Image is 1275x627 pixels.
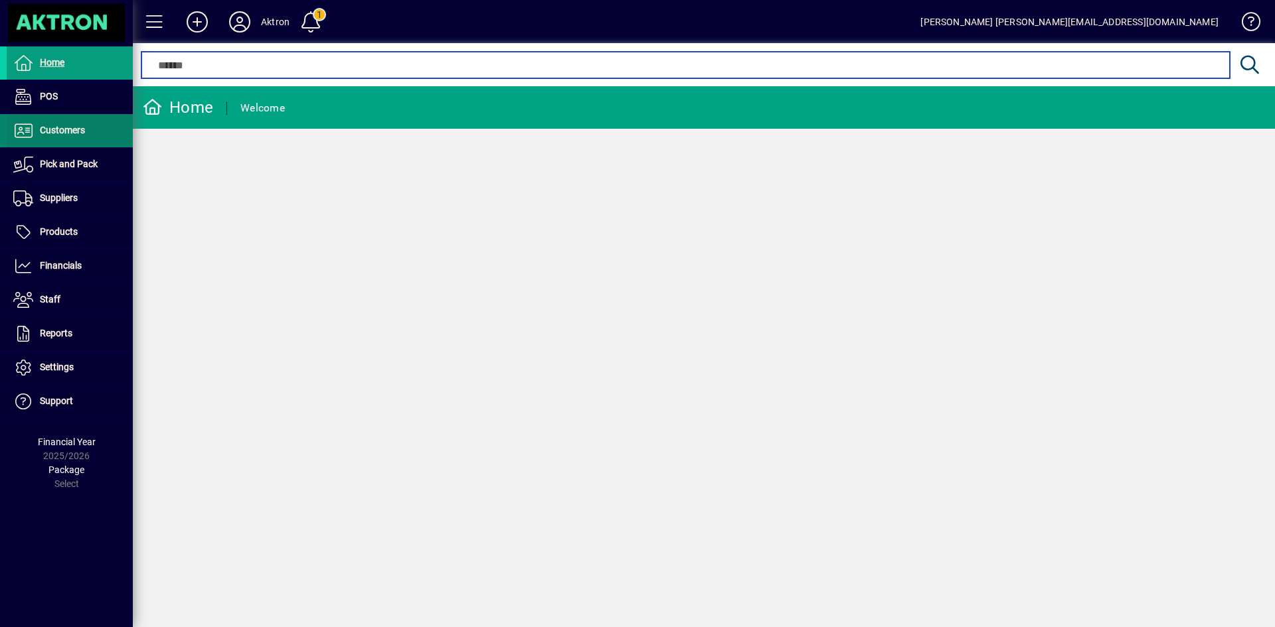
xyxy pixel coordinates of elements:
span: Settings [40,362,74,372]
span: POS [40,91,58,102]
span: Support [40,395,73,406]
span: Suppliers [40,192,78,203]
span: Home [40,57,64,68]
a: Products [7,216,133,249]
a: Customers [7,114,133,147]
span: Pick and Pack [40,159,98,169]
span: Customers [40,125,85,135]
button: Profile [218,10,261,34]
a: Suppliers [7,182,133,215]
a: Pick and Pack [7,148,133,181]
div: Home [143,97,213,118]
span: Financial Year [38,437,96,447]
a: Staff [7,283,133,316]
span: Reports [40,328,72,338]
div: [PERSON_NAME] [PERSON_NAME][EMAIL_ADDRESS][DOMAIN_NAME] [920,11,1219,33]
a: POS [7,80,133,113]
a: Support [7,385,133,418]
span: Package [48,464,84,475]
a: Settings [7,351,133,384]
button: Add [176,10,218,34]
div: Welcome [240,98,285,119]
a: Knowledge Base [1232,3,1258,46]
div: Aktron [261,11,290,33]
a: Financials [7,249,133,283]
span: Products [40,226,78,237]
span: Financials [40,260,82,271]
span: Staff [40,294,60,305]
a: Reports [7,317,133,350]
